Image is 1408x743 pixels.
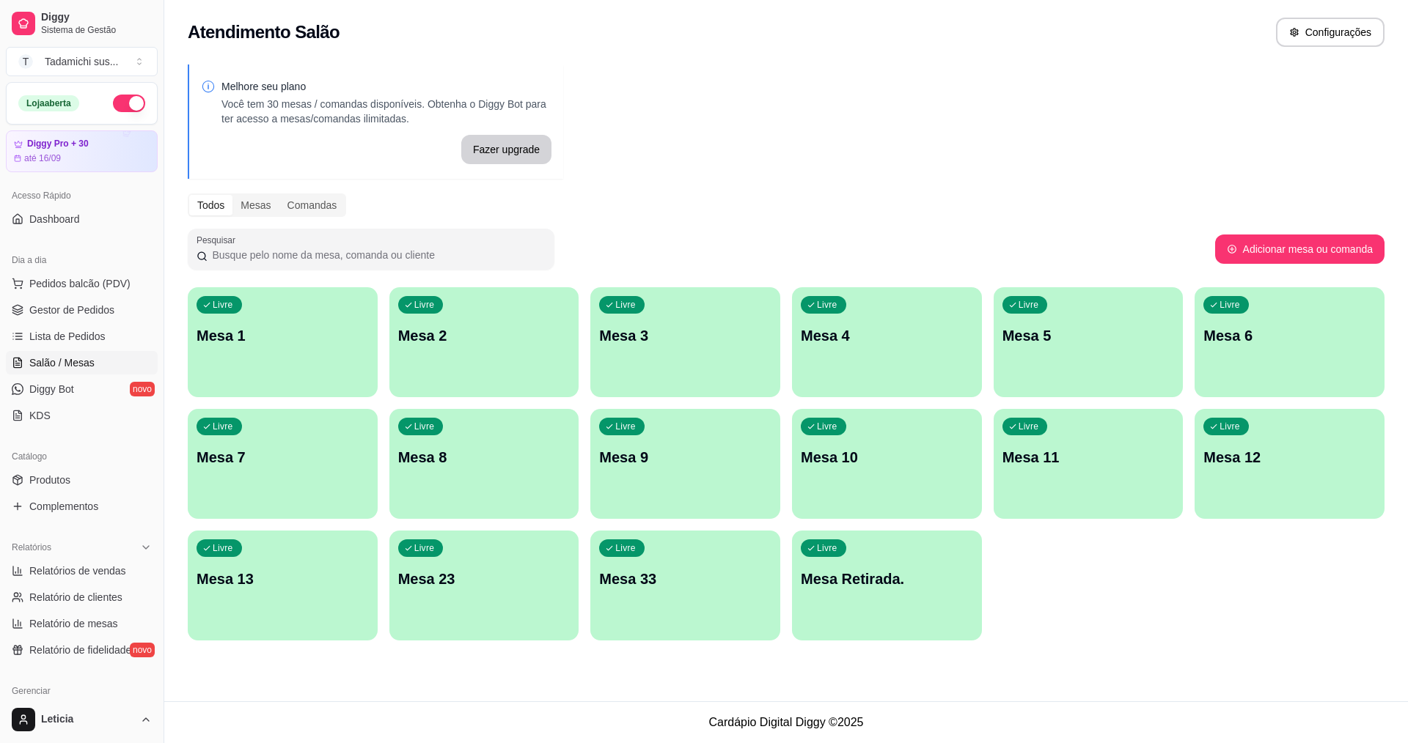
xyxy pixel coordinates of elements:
[213,542,233,554] p: Livre
[188,531,378,640] button: LivreMesa 13
[599,325,771,346] p: Mesa 3
[29,212,80,226] span: Dashboard
[1195,287,1385,397] button: LivreMesa 6
[615,299,636,311] p: Livre
[792,287,982,397] button: LivreMesa 4
[414,299,435,311] p: Livre
[6,702,158,737] button: Leticia
[994,409,1184,519] button: LivreMesa 11
[6,272,158,295] button: Pedidos balcão (PDV)
[164,701,1408,743] footer: Cardápio Digital Diggy © 2025
[197,569,369,589] p: Mesa 13
[817,542,837,554] p: Livre
[279,195,345,215] div: Comandas
[27,138,89,149] article: Diggy Pro + 30
[801,569,973,589] p: Mesa Retirada.
[615,542,636,554] p: Livre
[6,325,158,348] a: Lista de Pedidos
[6,298,158,322] a: Gestor de Pedidos
[12,541,51,553] span: Relatórios
[6,207,158,231] a: Dashboard
[792,409,982,519] button: LivreMesa 10
[29,616,118,631] span: Relatório de mesas
[6,445,158,468] div: Catálogo
[188,409,378,519] button: LivreMesa 7
[398,447,571,467] p: Mesa 8
[414,421,435,432] p: Livre
[29,382,74,396] span: Diggy Bot
[29,303,114,317] span: Gestor de Pedidos
[398,325,571,346] p: Mesa 2
[208,248,546,262] input: Pesquisar
[18,95,79,111] div: Loja aberta
[221,79,551,94] p: Melhore seu plano
[6,638,158,662] a: Relatório de fidelidadenovo
[590,531,780,640] button: LivreMesa 33
[6,377,158,401] a: Diggy Botnovo
[41,713,134,726] span: Leticia
[197,234,241,246] label: Pesquisar
[615,421,636,432] p: Livre
[599,447,771,467] p: Mesa 9
[213,299,233,311] p: Livre
[24,152,61,164] article: até 16/09
[817,299,837,311] p: Livre
[45,54,118,69] div: Tadamichi sus ...
[6,130,158,172] a: Diggy Pro + 30até 16/09
[189,195,232,215] div: Todos
[232,195,279,215] div: Mesas
[1002,325,1175,346] p: Mesa 5
[1220,299,1240,311] p: Livre
[188,287,378,397] button: LivreMesa 1
[29,329,106,344] span: Lista de Pedidos
[1195,409,1385,519] button: LivreMesa 12
[29,499,98,514] span: Complementos
[41,24,152,36] span: Sistema de Gestão
[6,468,158,492] a: Produtos
[6,184,158,207] div: Acesso Rápido
[6,404,158,427] a: KDS
[188,21,340,44] h2: Atendimento Salão
[18,54,33,69] span: T
[1276,18,1385,47] button: Configurações
[6,351,158,374] a: Salão / Mesas
[1019,299,1039,311] p: Livre
[113,95,145,112] button: Alterar Status
[29,473,70,487] span: Produtos
[6,6,158,41] a: DiggySistema de Gestão
[221,97,551,126] p: Você tem 30 mesas / comandas disponíveis. Obtenha o Diggy Bot para ter acesso a mesas/comandas il...
[389,531,579,640] button: LivreMesa 23
[6,612,158,635] a: Relatório de mesas
[1203,325,1376,346] p: Mesa 6
[994,287,1184,397] button: LivreMesa 5
[29,408,51,423] span: KDS
[414,542,435,554] p: Livre
[29,643,131,657] span: Relatório de fidelidade
[197,325,369,346] p: Mesa 1
[801,325,973,346] p: Mesa 4
[41,11,152,24] span: Diggy
[29,590,122,605] span: Relatório de clientes
[461,135,551,164] button: Fazer upgrade
[6,47,158,76] button: Select a team
[6,559,158,583] a: Relatórios de vendas
[29,276,131,291] span: Pedidos balcão (PDV)
[389,287,579,397] button: LivreMesa 2
[801,447,973,467] p: Mesa 10
[29,563,126,578] span: Relatórios de vendas
[398,569,571,589] p: Mesa 23
[6,679,158,703] div: Gerenciar
[6,585,158,609] a: Relatório de clientes
[1203,447,1376,467] p: Mesa 12
[213,421,233,432] p: Livre
[792,531,982,640] button: LivreMesa Retirada.
[6,248,158,272] div: Dia a dia
[599,569,771,589] p: Mesa 33
[590,409,780,519] button: LivreMesa 9
[590,287,780,397] button: LivreMesa 3
[29,355,95,370] span: Salão / Mesas
[1220,421,1240,432] p: Livre
[817,421,837,432] p: Livre
[1002,447,1175,467] p: Mesa 11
